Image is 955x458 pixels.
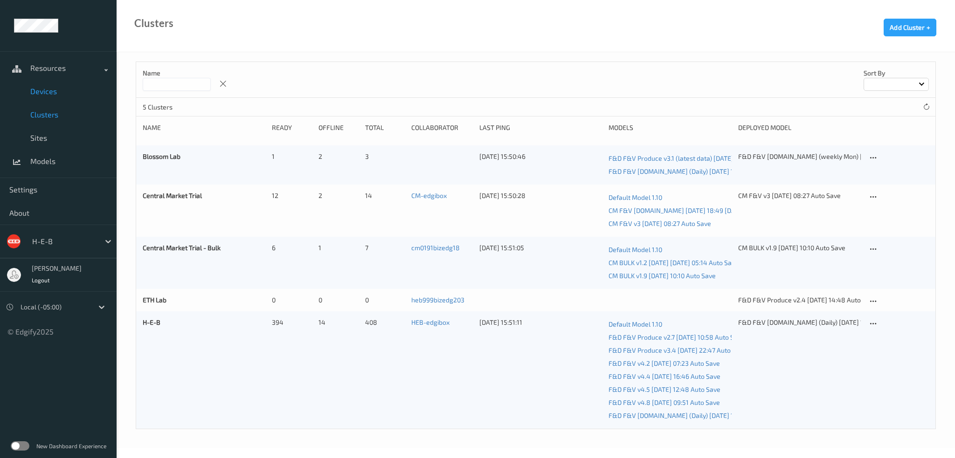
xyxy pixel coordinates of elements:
[479,243,602,253] div: [DATE] 15:51:05
[365,243,405,253] div: 7
[479,123,602,132] div: Last Ping
[318,152,359,161] div: 2
[143,152,180,160] a: Blossom Lab
[609,204,731,217] a: CM F&V [DOMAIN_NAME] [DATE] 18:49 [DATE] 18:49 Auto Save
[609,243,731,256] a: Default Model 1.10
[738,295,861,305] div: F&D F&V Produce v2.4 [DATE] 14:48 Auto Save
[609,409,731,422] a: F&D F&V [DOMAIN_NAME] (Daily) [DATE] 16:30 [DATE] 16:30 Auto Save
[318,295,359,305] div: 0
[411,191,447,199] a: CM-edgibox
[609,191,731,204] a: Default Model 1.10
[272,152,312,161] div: 1
[143,68,211,78] p: Name
[609,344,731,357] a: F&D F&V Produce v3.4 [DATE] 22:47 Auto Save
[609,123,731,132] div: Models
[143,296,166,304] a: ETH Lab
[738,191,861,200] div: CM F&V v3 [DATE] 08:27 Auto Save
[143,191,202,199] a: Central Market Trial
[365,191,405,200] div: 14
[884,19,936,36] button: Add Cluster +
[318,243,359,253] div: 1
[479,191,602,200] div: [DATE] 15:50:28
[864,68,929,78] p: Sort by
[365,295,405,305] div: 0
[272,243,312,253] div: 6
[609,217,731,230] a: CM F&V v3 [DATE] 08:27 Auto Save
[272,295,312,305] div: 0
[143,318,160,326] a: H-E-B
[609,370,731,383] a: F&D F&V v4.4 [DATE] 16:46 Auto Save
[318,123,359,132] div: Offline
[143,103,213,112] p: 5 Clusters
[609,165,731,178] a: F&D F&V [DOMAIN_NAME] (Daily) [DATE] 16:30 [DATE] 16:30 Auto Save
[365,152,405,161] div: 3
[609,256,731,269] a: CM BULK v1.2 [DATE] [DATE] 05:14 Auto Save
[134,19,173,28] div: Clusters
[272,123,312,132] div: Ready
[609,331,731,344] a: F&D F&V Produce v2.7 [DATE] 10:58 Auto Save
[609,318,731,331] a: Default Model 1.10
[318,318,359,327] div: 14
[143,244,221,252] a: Central Market Trial - Bulk
[143,123,265,132] div: Name
[738,152,861,161] div: F&D F&V [DOMAIN_NAME] (weekly Mon) [DATE] 23:30 [DATE] 23:30 Auto Save
[609,152,731,165] a: F&D F&V Produce v3.1 (latest data) [DATE] 19:42 Auto Save
[411,244,460,252] a: cm0191bizedg18
[318,191,359,200] div: 2
[272,191,312,200] div: 12
[365,318,405,327] div: 408
[411,123,473,132] div: Collaborator
[738,318,861,327] div: F&D F&V [DOMAIN_NAME] (Daily) [DATE] 16:30 [DATE] 16:30 Auto Save
[272,318,312,327] div: 394
[738,123,861,132] div: Deployed model
[609,357,731,370] a: F&D F&V v4.2 [DATE] 07:23 Auto Save
[609,383,731,396] a: F&D F&V v4.5 [DATE] 12:48 Auto Save
[411,318,450,326] a: HEB-edgibox
[479,318,602,327] div: [DATE] 15:51:11
[609,269,731,282] a: CM BULK v1.9 [DATE] 10:10 Auto Save
[365,123,405,132] div: Total
[609,396,731,409] a: F&D F&V v4.8 [DATE] 09:51 Auto Save
[479,152,602,161] div: [DATE] 15:50:46
[738,243,861,253] div: CM BULK v1.9 [DATE] 10:10 Auto Save
[411,296,464,304] a: heb999bizedg203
